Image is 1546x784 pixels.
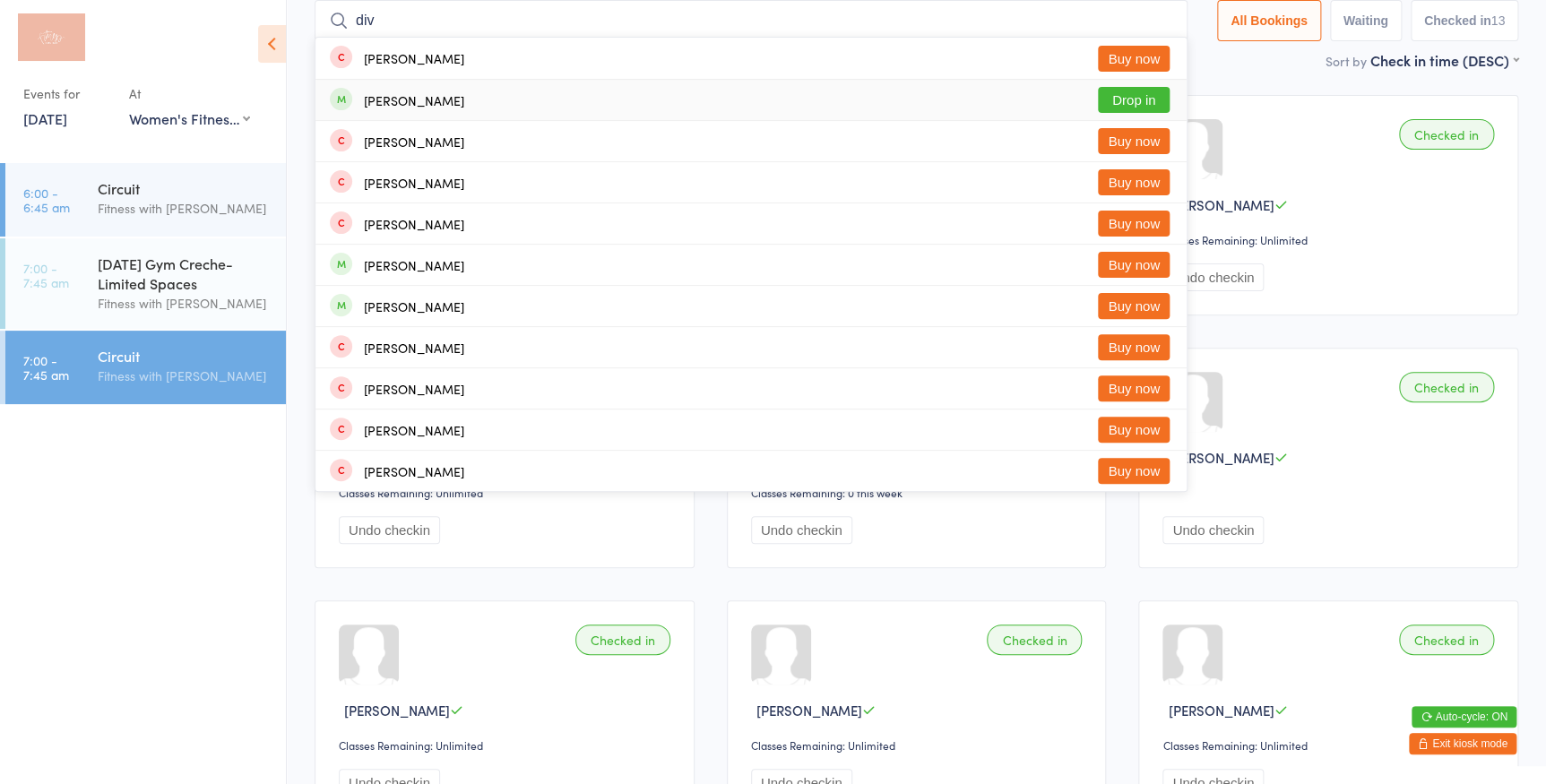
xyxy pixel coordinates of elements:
[1168,701,1274,719] span: [PERSON_NAME]
[98,178,271,198] div: Circuit
[1168,195,1274,214] span: [PERSON_NAME]
[23,185,70,214] time: 6:00 - 6:45 am
[1098,128,1170,154] button: Buy now
[364,299,464,314] div: [PERSON_NAME]
[129,108,250,128] div: Women's Fitness Studio- [STREET_ADDRESS]
[98,254,271,293] div: [DATE] Gym Creche- Limited Spaces
[1490,13,1505,28] div: 13
[98,346,271,366] div: Circuit
[751,737,1088,753] div: Classes Remaining: Unlimited
[339,485,676,500] div: Classes Remaining: Unlimited
[1162,263,1264,291] button: Undo checkin
[1162,516,1264,544] button: Undo checkin
[1162,232,1499,247] div: Classes Remaining: Unlimited
[339,516,440,544] button: Undo checkin
[1098,417,1170,443] button: Buy now
[129,79,250,108] div: At
[1098,169,1170,195] button: Buy now
[5,331,286,404] a: 7:00 -7:45 amCircuitFitness with [PERSON_NAME]
[1098,46,1170,72] button: Buy now
[987,625,1082,655] div: Checked in
[23,108,67,128] a: [DATE]
[1098,375,1170,401] button: Buy now
[1168,448,1274,467] span: [PERSON_NAME]
[5,163,286,237] a: 6:00 -6:45 amCircuitFitness with [PERSON_NAME]
[751,516,852,544] button: Undo checkin
[339,737,676,753] div: Classes Remaining: Unlimited
[364,134,464,149] div: [PERSON_NAME]
[23,353,69,382] time: 7:00 - 7:45 am
[756,701,862,719] span: [PERSON_NAME]
[1162,737,1499,753] div: Classes Remaining: Unlimited
[1098,87,1170,113] button: Drop in
[5,238,286,329] a: 7:00 -7:45 am[DATE] Gym Creche- Limited SpacesFitness with [PERSON_NAME]
[364,93,464,108] div: [PERSON_NAME]
[23,79,111,108] div: Events for
[1409,733,1516,754] button: Exit kiosk mode
[364,340,464,355] div: [PERSON_NAME]
[1370,50,1518,70] div: Check in time (DESC)
[364,258,464,272] div: [PERSON_NAME]
[1399,119,1494,150] div: Checked in
[1098,293,1170,319] button: Buy now
[364,423,464,437] div: [PERSON_NAME]
[1326,52,1367,70] label: Sort by
[1399,372,1494,402] div: Checked in
[18,13,85,61] img: Fitness with Zoe
[98,293,271,314] div: Fitness with [PERSON_NAME]
[344,701,450,719] span: [PERSON_NAME]
[575,625,670,655] div: Checked in
[364,382,464,396] div: [PERSON_NAME]
[751,485,1088,500] div: Classes Remaining: 0 this week
[98,198,271,219] div: Fitness with [PERSON_NAME]
[1098,252,1170,278] button: Buy now
[1399,625,1494,655] div: Checked in
[364,51,464,65] div: [PERSON_NAME]
[1098,211,1170,237] button: Buy now
[364,217,464,231] div: [PERSON_NAME]
[98,366,271,386] div: Fitness with [PERSON_NAME]
[1098,334,1170,360] button: Buy now
[1412,706,1516,728] button: Auto-cycle: ON
[1098,458,1170,484] button: Buy now
[23,261,69,289] time: 7:00 - 7:45 am
[364,464,464,478] div: [PERSON_NAME]
[364,176,464,190] div: [PERSON_NAME]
